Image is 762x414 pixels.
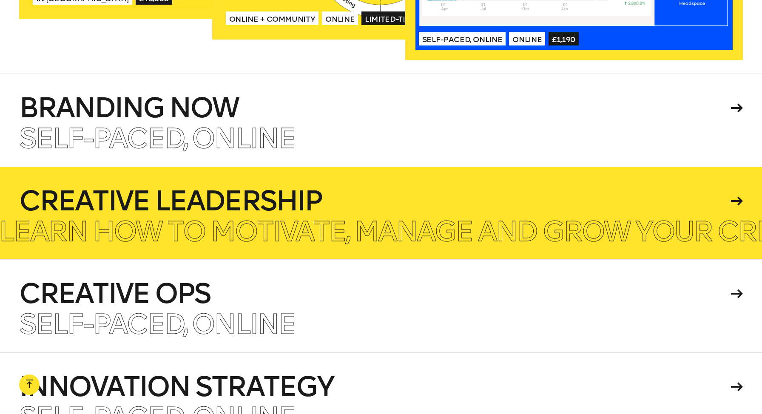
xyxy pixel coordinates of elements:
span: Online [322,11,358,25]
span: £1,190 [549,32,579,45]
span: Online [509,32,545,45]
h4: Branding Now [19,94,728,122]
span: Self-paced, Online [19,122,295,155]
h4: Creative Leadership [19,187,728,215]
span: Self-paced, Online [419,32,506,45]
span: Limited-time price: £2,100 [361,11,474,25]
span: Self-paced, Online [19,307,295,341]
h4: Creative Ops [19,280,728,307]
span: Online + Community [226,11,319,25]
h4: Innovation Strategy [19,373,728,400]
